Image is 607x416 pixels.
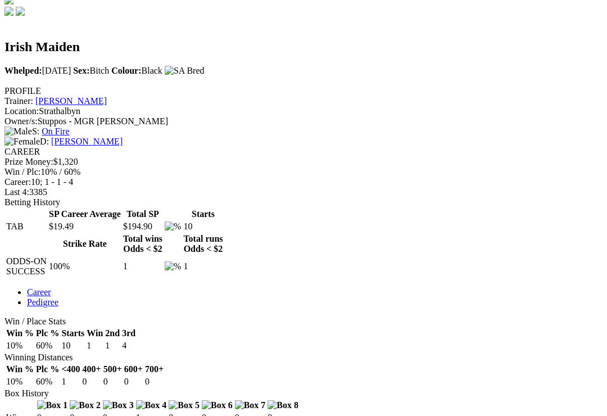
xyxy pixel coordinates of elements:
th: Starts [61,328,85,339]
td: 10% [6,340,34,351]
td: $194.90 [123,221,163,232]
img: Box 2 [70,400,101,410]
img: Female [4,137,40,147]
div: Stuppos - MGR [PERSON_NAME] [4,116,603,126]
span: Career: [4,177,31,187]
div: CAREER [4,147,603,157]
td: TAB [6,221,47,232]
th: Starts [183,209,223,220]
th: Win % [6,364,34,375]
th: 3rd [121,328,136,339]
td: 0 [124,376,143,387]
td: 1 [86,340,103,351]
td: 0 [103,376,123,387]
th: Total SP [123,209,163,220]
span: D: [4,137,49,146]
th: Total wins Odds < $2 [123,233,163,255]
th: 2nd [105,328,120,339]
th: <400 [61,364,80,375]
div: Strathalbyn [4,106,603,116]
span: Last 4: [4,187,29,197]
span: Trainer: [4,96,33,106]
div: Win / Place Stats [4,316,603,327]
div: Betting History [4,197,603,207]
td: 0 [82,376,102,387]
td: 1 [61,376,80,387]
td: 100% [48,256,121,277]
th: SP Career Average [48,209,121,220]
img: Box 8 [268,400,298,410]
div: PROFILE [4,86,603,96]
th: 400+ [82,364,102,375]
th: 700+ [144,364,164,375]
a: Pedigree [27,297,58,307]
td: 4 [121,340,136,351]
div: Box History [4,388,603,399]
b: Sex: [73,66,89,75]
img: SA Bred [165,66,205,76]
span: Location: [4,106,39,116]
td: 10 [183,221,223,232]
div: $1,320 [4,157,603,167]
td: 1 [123,256,163,277]
img: Box 3 [103,400,134,410]
img: % [165,261,181,272]
td: 1 [105,340,120,351]
th: Plc % [35,364,60,375]
img: Box 7 [235,400,266,410]
img: Box 5 [169,400,200,410]
b: Colour: [111,66,141,75]
h2: Irish Maiden [4,39,603,55]
th: Plc % [35,328,60,339]
img: twitter.svg [16,7,25,16]
a: [PERSON_NAME] [51,137,123,146]
th: Win [86,328,103,339]
img: Box 4 [136,400,167,410]
div: 10; 1 - 1 - 4 [4,177,603,187]
th: 600+ [124,364,143,375]
div: Winning Distances [4,352,603,363]
td: 60% [35,376,60,387]
a: On Fire [42,126,69,136]
img: Box 1 [37,400,68,410]
b: Whelped: [4,66,42,75]
td: 1 [183,256,223,277]
td: 60% [35,340,60,351]
img: % [165,221,181,232]
a: Career [27,287,51,297]
img: Box 6 [202,400,233,410]
span: Bitch [73,66,109,75]
td: $19.49 [48,221,121,232]
span: Win / Plc: [4,167,40,177]
div: 10% / 60% [4,167,603,177]
th: 500+ [103,364,123,375]
td: 10% [6,376,34,387]
th: Strike Rate [48,233,121,255]
img: facebook.svg [4,7,13,16]
a: [PERSON_NAME] [35,96,107,106]
span: S: [4,126,39,136]
span: Black [111,66,162,75]
span: [DATE] [4,66,71,75]
td: 0 [144,376,164,387]
span: Owner/s: [4,116,38,126]
span: Prize Money: [4,157,53,166]
td: ODDS-ON SUCCESS [6,256,47,277]
th: Total runs Odds < $2 [183,233,223,255]
div: 3385 [4,187,603,197]
td: 10 [61,340,85,351]
img: Male [4,126,32,137]
th: Win % [6,328,34,339]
